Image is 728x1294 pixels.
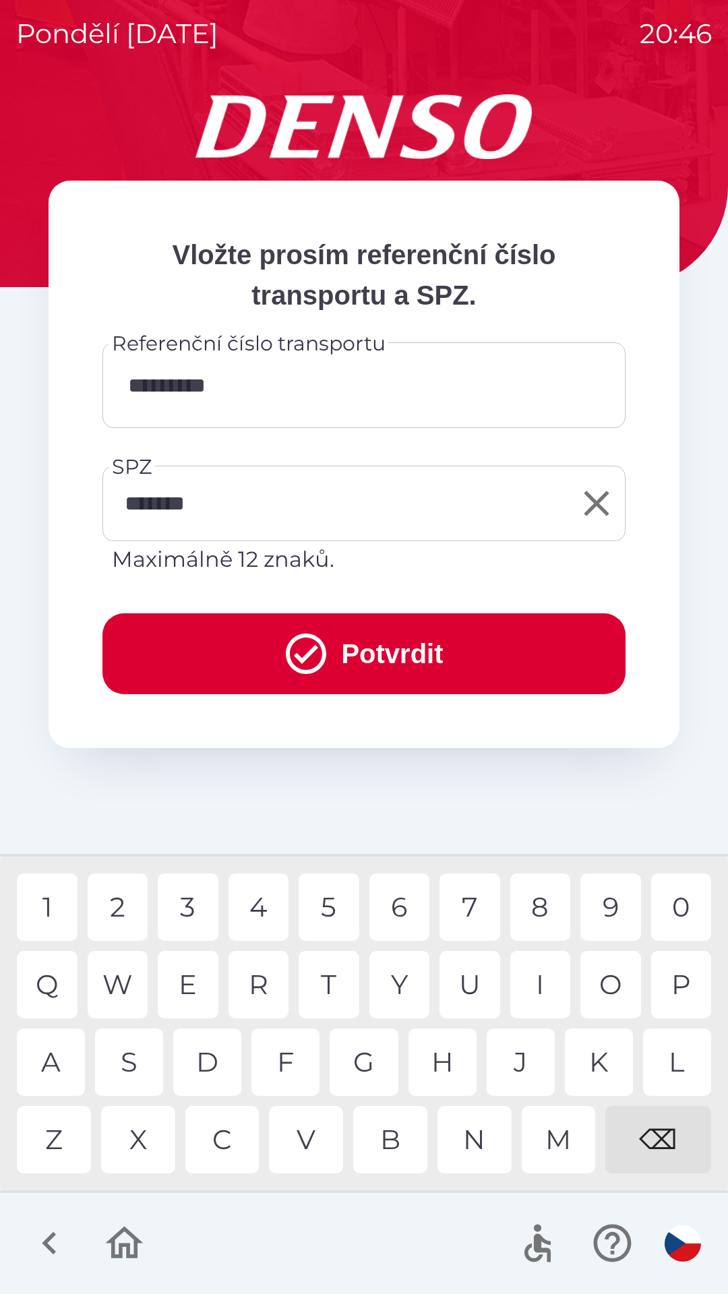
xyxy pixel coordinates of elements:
[102,613,626,694] button: Potvrdit
[112,543,616,576] p: Maximálně 12 znaků.
[112,329,386,358] label: Referenční číslo transportu
[102,235,626,315] p: Vložte prosím referenční číslo transportu a SPZ.
[665,1225,701,1262] img: cs flag
[112,452,152,481] label: SPZ
[16,13,218,54] p: pondělí [DATE]
[640,13,712,54] p: 20:46
[49,94,679,159] img: Logo
[572,479,621,528] button: Clear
